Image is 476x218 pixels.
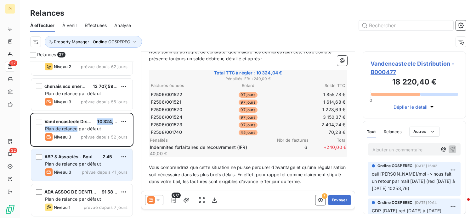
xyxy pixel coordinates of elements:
[384,129,402,134] span: Relances
[409,127,440,137] button: Autres
[44,189,130,194] span: ADA ASSOC DE DENTISTERIE AVANCEE
[172,193,181,198] span: 6/7
[455,197,470,212] iframe: Intercom live chat
[377,163,412,169] span: Ondine COSPEREC
[281,99,346,106] td: 1 614,68 €
[151,114,182,120] span: F2506/001524
[5,204,15,214] img: Logo LeanPay
[367,129,376,134] span: Tout
[82,170,127,175] span: prévue depuis 41 jours
[81,99,127,104] span: prévue depuis 55 jours
[151,99,181,105] span: F2506/001521
[150,82,215,89] th: Factures échues
[151,106,182,113] span: F2506/001520
[377,200,412,205] span: Ondine COSPEREC
[57,52,65,57] span: 37
[309,144,346,157] span: + 240,00 €
[84,205,127,210] span: prévue depuis 7 jours
[9,60,17,66] span: 37
[54,170,71,175] span: Niveau 3
[239,115,257,120] span: 97 jours
[371,76,458,89] h3: 18 220,40 €
[359,20,453,30] input: Rechercher
[281,129,346,136] td: 70,28 €
[239,100,257,105] span: 97 jours
[54,39,130,44] span: Property Manager : Ondine COSPEREC
[239,122,257,128] span: 97 jours
[328,195,351,205] button: Envoyer
[93,84,118,89] span: 13 707,59 €
[97,119,123,124] span: 10 324,04 €
[415,164,437,168] span: [DATE] 16:02
[392,103,437,111] button: Déplier le détail
[394,104,428,110] span: Déplier le détail
[30,8,64,19] h3: Relances
[44,84,88,89] span: chenais eco energie
[271,138,309,143] span: Nbr de factures
[281,82,346,89] th: Solde TTC
[151,122,182,128] span: F2506/001523
[102,189,128,194] span: 91 584,64 €
[85,22,107,29] span: Effectuées
[372,171,456,191] span: call [PERSON_NAME]/moi -> nous fait un retour par mail [DATE] (red [DATE] à [DATE] 10253,76)
[216,82,280,89] th: Retard
[81,64,127,69] span: prévue depuis 62 jours
[239,107,257,113] span: 97 jours
[151,129,182,135] span: F2508/001740
[54,205,70,210] span: Niveau 1
[150,150,268,157] p: 40,00 €
[150,76,346,82] span: Pénalités IFR : + 240,00 €
[103,154,126,159] span: 2 456,15 €
[281,106,346,113] td: 1 228,69 €
[370,98,372,103] span: 0
[371,59,458,76] span: Vandencasteele Distribution - B000477
[44,119,107,124] span: Vandencasteele Distribution
[44,154,125,159] span: ABP & Associés - Boulogne Billancou
[415,201,437,204] span: [DATE] 10:14
[54,64,71,69] span: Niveau 2
[151,91,182,98] span: F2506/001522
[281,114,346,121] td: 3 150,37 €
[54,134,71,139] span: Niveau 3
[239,92,257,98] span: 97 jours
[150,138,271,143] span: Pénalités
[150,70,346,76] span: Total TTC à régler : 10 324,04 €
[5,4,15,14] div: PI
[45,36,142,48] button: Property Manager : Ondine COSPEREC
[269,144,307,157] span: 6
[309,138,346,143] span: Total
[281,121,346,128] td: 2 404,24 €
[54,99,71,104] span: Niveau 3
[37,52,56,58] span: Relances
[30,22,55,29] span: À effectuer
[81,134,127,139] span: prévue depuis 52 jours
[45,161,101,166] span: Plan de relance par défaut
[114,22,131,29] span: Analyse
[30,62,133,218] div: grid
[150,144,268,150] p: Indemnités forfaitaires de recouvrement (IFR)
[45,126,101,131] span: Plan de relance par défaut
[45,196,101,202] span: Plan de relance par défaut
[149,165,347,184] span: Vous comprendrez que cette situation ne puisse perdurer d’avantage et qu’une régularisation soit ...
[239,130,257,135] span: 45 jours
[9,148,17,153] span: 32
[62,22,77,29] span: À venir
[45,91,101,96] span: Plan de relance par défaut
[281,91,346,98] td: 1 855,78 €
